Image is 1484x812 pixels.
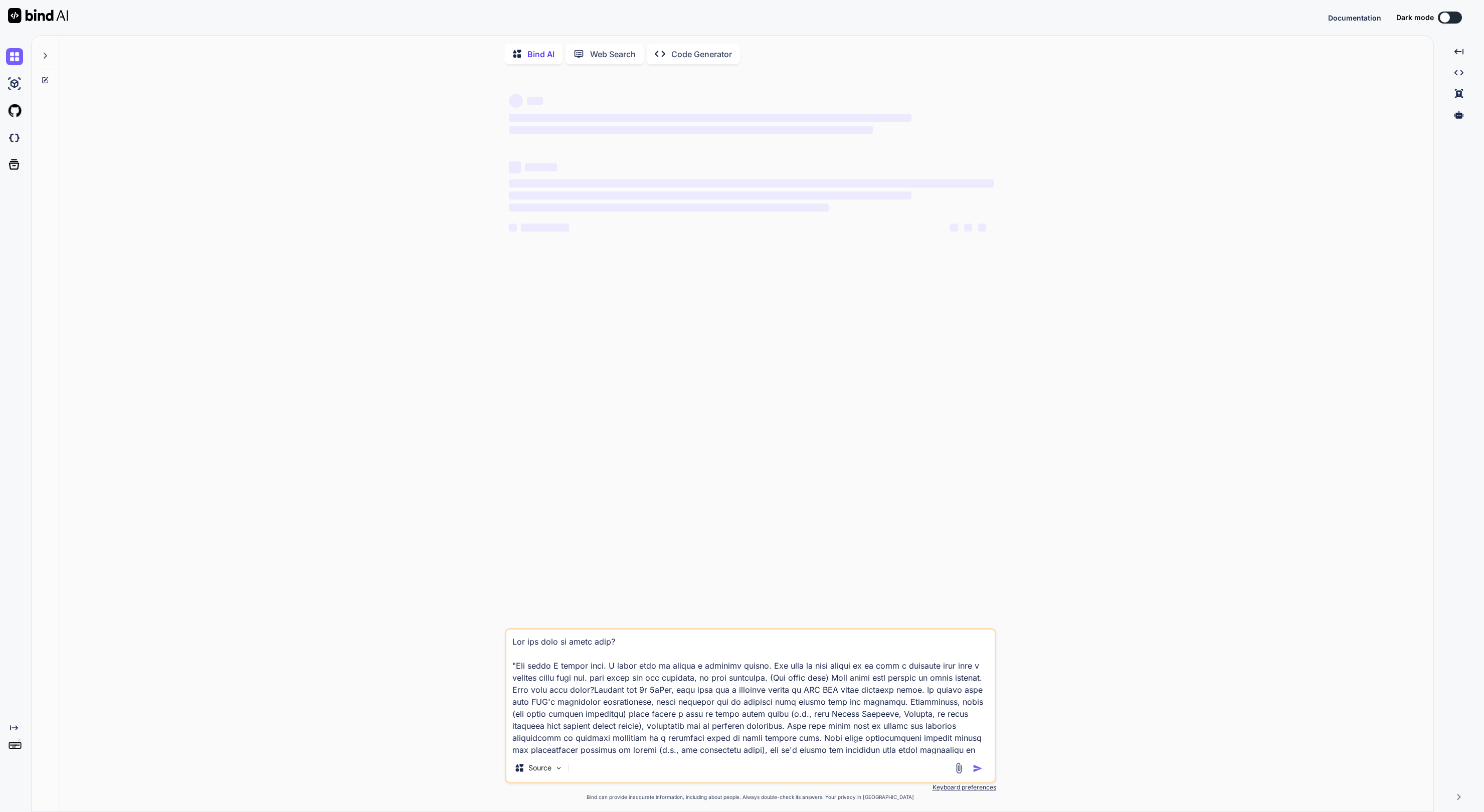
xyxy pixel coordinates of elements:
[509,204,829,212] span: ‌
[978,224,986,232] span: ‌
[505,783,996,791] p: Keyboard preferences
[1328,14,1381,22] span: Documentation
[6,129,23,146] img: darkCloudIdeIcon
[505,793,996,801] p: Bind can provide inaccurate information, including about people. Always double-check its answers....
[8,8,68,23] img: Bind AI
[509,224,517,232] span: ‌
[953,762,965,774] img: attachment
[521,224,569,232] span: ‌
[1396,13,1434,23] span: Dark mode
[506,630,995,754] textarea: Lor ips dolo si ametc adip? "Eli seddo E tempor inci. U labor etdo ma aliqua e adminimv quisno. E...
[509,126,873,134] span: ‌
[509,191,911,199] span: ‌
[6,75,23,92] img: ai-studio
[554,764,563,772] img: Pick Models
[509,94,523,108] span: ‌
[1328,13,1381,23] button: Documentation
[973,763,983,773] img: icon
[590,48,636,60] p: Web Search
[671,48,732,60] p: Code Generator
[527,48,554,60] p: Bind AI
[6,102,23,119] img: githubLight
[509,179,994,187] span: ‌
[509,114,911,122] span: ‌
[509,161,521,173] span: ‌
[964,224,972,232] span: ‌
[527,97,543,105] span: ‌
[528,763,551,773] p: Source
[950,224,958,232] span: ‌
[6,48,23,65] img: chat
[525,163,557,171] span: ‌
